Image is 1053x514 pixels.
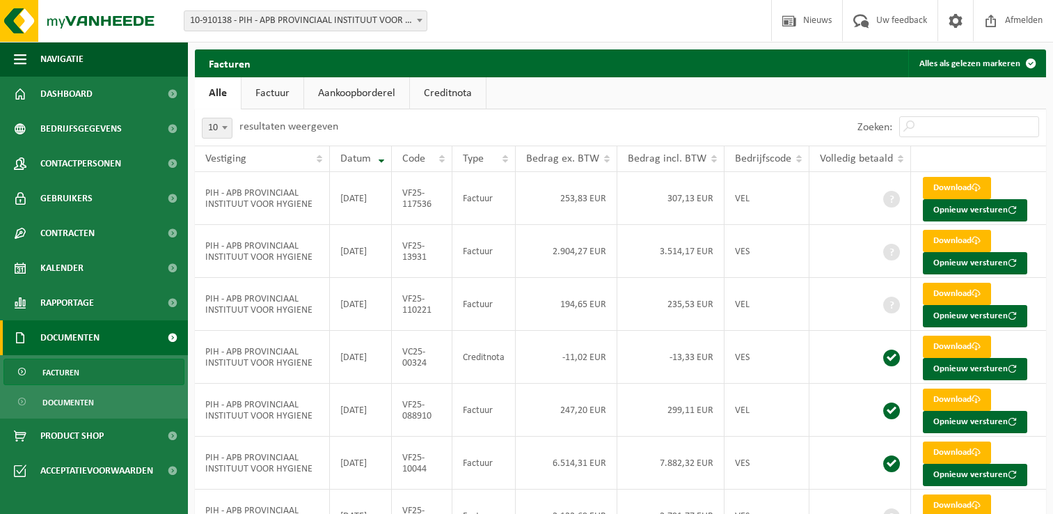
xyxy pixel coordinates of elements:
button: Opnieuw versturen [923,358,1027,380]
a: Facturen [3,359,184,385]
a: Aankoopborderel [304,77,409,109]
td: VEL [725,172,809,225]
td: 7.882,32 EUR [617,437,725,490]
td: [DATE] [330,437,392,490]
span: 10-910138 - PIH - APB PROVINCIAAL INSTITUUT VOOR HYGIENE - ANTWERPEN [184,11,427,31]
span: 10-910138 - PIH - APB PROVINCIAAL INSTITUUT VOOR HYGIENE - ANTWERPEN [184,10,427,31]
a: Factuur [242,77,303,109]
a: Creditnota [410,77,486,109]
span: Documenten [40,320,100,355]
span: Bedrag incl. BTW [628,153,706,164]
td: PIH - APB PROVINCIAAL INSTITUUT VOOR HYGIENE [195,225,330,278]
td: [DATE] [330,225,392,278]
span: Bedrag ex. BTW [526,153,599,164]
td: VF25-088910 [392,384,452,437]
td: [DATE] [330,278,392,331]
td: -13,33 EUR [617,331,725,384]
td: VF25-10044 [392,437,452,490]
button: Opnieuw versturen [923,199,1027,221]
a: Documenten [3,389,184,415]
td: 235,53 EUR [617,278,725,331]
td: VF25-117536 [392,172,452,225]
span: 10 [203,118,232,138]
td: 307,13 EUR [617,172,725,225]
span: Product Shop [40,419,104,453]
td: PIH - APB PROVINCIAAL INSTITUUT VOOR HYGIENE [195,278,330,331]
td: Creditnota [452,331,516,384]
td: 253,83 EUR [516,172,617,225]
span: Navigatie [40,42,84,77]
a: Download [923,336,991,358]
span: Contracten [40,216,95,251]
td: VES [725,437,809,490]
td: PIH - APB PROVINCIAAL INSTITUUT VOOR HYGIENE [195,437,330,490]
span: Type [463,153,484,164]
a: Download [923,230,991,252]
td: Factuur [452,437,516,490]
a: Download [923,442,991,464]
td: 194,65 EUR [516,278,617,331]
span: Bedrijfsgegevens [40,111,122,146]
a: Alle [195,77,241,109]
td: Factuur [452,225,516,278]
span: Acceptatievoorwaarden [40,453,153,488]
td: 299,11 EUR [617,384,725,437]
a: Download [923,283,991,305]
span: Bedrijfscode [735,153,791,164]
button: Opnieuw versturen [923,464,1027,486]
label: Zoeken: [857,122,892,133]
span: Vestiging [205,153,246,164]
td: [DATE] [330,172,392,225]
span: Documenten [42,389,94,416]
td: Factuur [452,384,516,437]
td: VES [725,225,809,278]
td: VF25-13931 [392,225,452,278]
a: Download [923,389,991,411]
td: VEL [725,384,809,437]
td: Factuur [452,278,516,331]
label: resultaten weergeven [239,121,338,132]
span: 10 [202,118,232,139]
span: Volledig betaald [820,153,893,164]
td: 6.514,31 EUR [516,437,617,490]
span: Kalender [40,251,84,286]
span: Rapportage [40,286,94,320]
button: Opnieuw versturen [923,305,1027,327]
td: VEL [725,278,809,331]
span: Contactpersonen [40,146,121,181]
td: -11,02 EUR [516,331,617,384]
td: [DATE] [330,384,392,437]
td: PIH - APB PROVINCIAAL INSTITUUT VOOR HYGIENE [195,172,330,225]
td: PIH - APB PROVINCIAAL INSTITUUT VOOR HYGIENE [195,331,330,384]
a: Download [923,177,991,199]
button: Opnieuw versturen [923,411,1027,433]
td: [DATE] [330,331,392,384]
span: Datum [340,153,371,164]
td: PIH - APB PROVINCIAAL INSTITUUT VOOR HYGIENE [195,384,330,437]
h2: Facturen [195,49,264,77]
span: Gebruikers [40,181,93,216]
span: Code [402,153,425,164]
button: Alles als gelezen markeren [908,49,1045,77]
span: Dashboard [40,77,93,111]
td: VES [725,331,809,384]
td: 247,20 EUR [516,384,617,437]
td: VF25-110221 [392,278,452,331]
td: VC25-00324 [392,331,452,384]
button: Opnieuw versturen [923,252,1027,274]
span: Facturen [42,359,79,386]
td: Factuur [452,172,516,225]
td: 3.514,17 EUR [617,225,725,278]
td: 2.904,27 EUR [516,225,617,278]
